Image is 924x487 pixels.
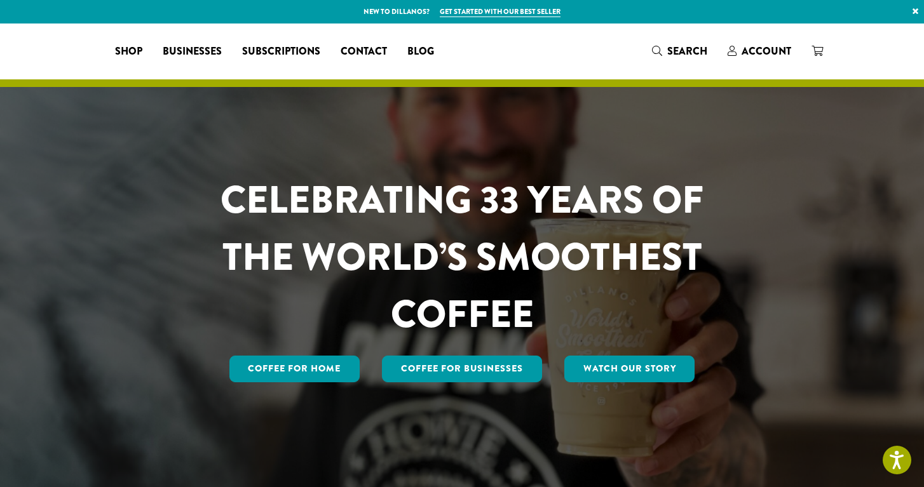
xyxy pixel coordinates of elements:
[564,356,695,382] a: Watch Our Story
[115,44,142,60] span: Shop
[742,44,791,58] span: Account
[440,6,561,17] a: Get started with our best seller
[407,44,434,60] span: Blog
[642,41,717,62] a: Search
[229,356,360,382] a: Coffee for Home
[183,171,741,343] h1: CELEBRATING 33 YEARS OF THE WORLD’S SMOOTHEST COFFEE
[242,44,320,60] span: Subscriptions
[667,44,707,58] span: Search
[341,44,387,60] span: Contact
[382,356,542,382] a: Coffee For Businesses
[163,44,222,60] span: Businesses
[105,41,153,62] a: Shop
